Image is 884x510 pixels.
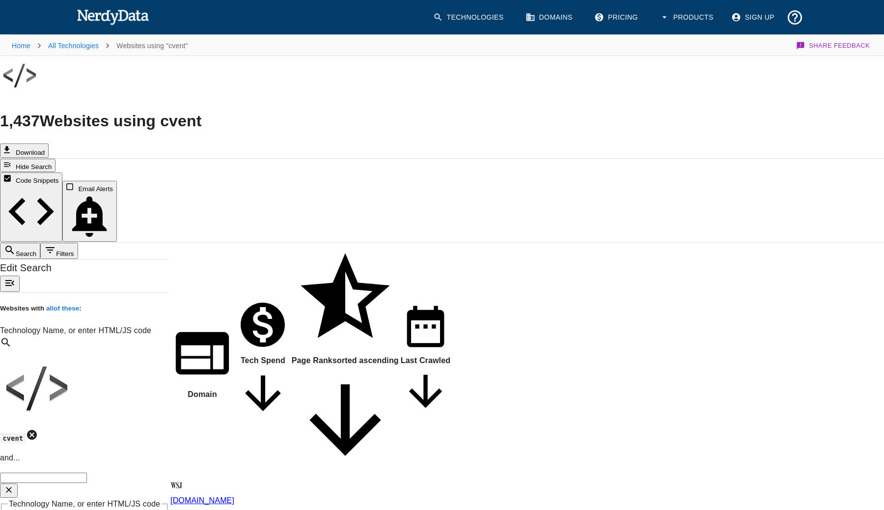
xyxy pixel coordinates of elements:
[520,5,580,30] a: Domains
[170,378,234,398] span: The registered domain name (i.e. "nerdydata.com").
[427,5,512,30] a: Technologies
[12,36,188,56] nav: breadcrumb
[170,479,183,491] img: wsj.com icon
[401,344,450,418] span: Most recent date this website was successfully crawled
[9,500,160,508] span: Technology Name, or enter HTML/JS code
[116,41,188,51] p: Websites using "cvent"
[588,5,646,30] a: Pricing
[77,7,149,27] img: NerdyData.com
[12,42,30,50] a: Home
[78,185,112,193] span: Sign up to track newly added websites and receive email alerts.
[62,181,116,242] button: Sign up to track newly added websites and receive email alerts.
[48,42,99,50] a: All Technologies
[795,36,872,56] button: Share Feedback
[782,5,807,30] button: Support and Documentation
[725,5,782,30] a: Sign Up
[160,112,201,130] span: cvent
[236,344,290,422] span: The estimated minimum and maximum annual tech spend each webpage has, based on the free, freemium...
[292,344,399,475] span: A page popularity ranking based on a domain's backlinks. Smaller numbers signal more popular doma...
[332,356,399,365] span: sorted ascending
[16,177,58,184] span: Hide Code Snippets
[40,243,78,259] button: Filters
[170,496,234,505] a: [DOMAIN_NAME]
[654,5,721,30] button: Products
[46,305,79,312] b: all of these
